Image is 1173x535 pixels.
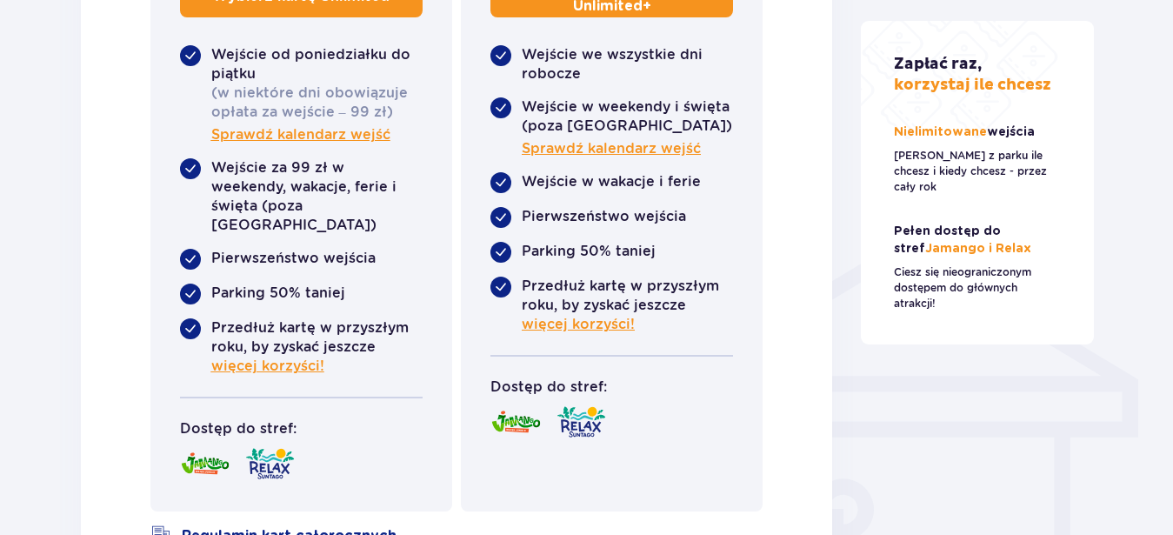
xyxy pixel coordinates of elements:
img: roundedCheckBlue.4a3460b82ef5fd2642f707f390782c34.svg [490,172,511,193]
span: Zapłać raz, [894,54,982,74]
p: Wejście we wszystkie dni robocze [522,45,733,84]
p: Przedłuż kartę w przyszłym roku, by zyskać jeszcze [211,318,423,376]
span: wejścia [987,126,1035,138]
img: roundedCheckBlue.4a3460b82ef5fd2642f707f390782c34.svg [180,158,201,179]
p: Wejście od poniedziałku do piątku [211,45,423,84]
img: roundedCheckBlue.4a3460b82ef5fd2642f707f390782c34.svg [180,284,201,304]
p: Przedłuż kartę w przyszłym roku, by zyskać jeszcze [522,277,733,334]
a: więcej korzyści! [211,357,324,376]
p: Pierwszeństwo wejścia [211,249,376,268]
p: Jamango i Relax [894,223,1061,257]
p: Wejście za 99 zł w weekendy, wakacje, ferie i święta (poza [GEOGRAPHIC_DATA]) [211,158,423,235]
p: Dostęp do stref: [180,419,297,438]
a: więcej korzyści! [522,315,635,334]
p: Dostęp do stref: [490,378,607,397]
a: Sprawdź kalendarz wejść [522,139,701,158]
p: korzystaj ile chcesz [894,54,1051,96]
p: [PERSON_NAME] z parku ile chcesz i kiedy chcesz - przez cały rok [894,148,1061,195]
p: Parking 50% taniej [522,242,656,261]
img: roundedCheckBlue.4a3460b82ef5fd2642f707f390782c34.svg [180,249,201,270]
img: roundedCheckBlue.4a3460b82ef5fd2642f707f390782c34.svg [180,45,201,66]
a: Sprawdź kalendarz wejść [211,125,390,144]
p: Wejście w weekendy i święta (poza [GEOGRAPHIC_DATA]) [522,97,733,136]
p: Ciesz się nieograniczonym dostępem do głównych atrakcji! [894,264,1061,311]
p: Parking 50% taniej [211,284,345,303]
p: (w niektóre dni obowiązuje opłata za wejście – 99 zł) [211,84,423,122]
img: roundedCheckBlue.4a3460b82ef5fd2642f707f390782c34.svg [490,97,511,118]
img: roundedCheckBlue.4a3460b82ef5fd2642f707f390782c34.svg [490,207,511,228]
img: roundedCheckBlue.4a3460b82ef5fd2642f707f390782c34.svg [180,318,201,339]
img: roundedCheckBlue.4a3460b82ef5fd2642f707f390782c34.svg [490,45,511,66]
img: roundedCheckBlue.4a3460b82ef5fd2642f707f390782c34.svg [490,277,511,298]
p: Wejście w wakacje i ferie [522,172,701,191]
img: roundedCheckBlue.4a3460b82ef5fd2642f707f390782c34.svg [490,242,511,263]
span: Pełen dostęp do stref [894,225,1001,255]
p: Nielimitowane [894,124,1038,141]
p: Pierwszeństwo wejścia [522,207,686,226]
